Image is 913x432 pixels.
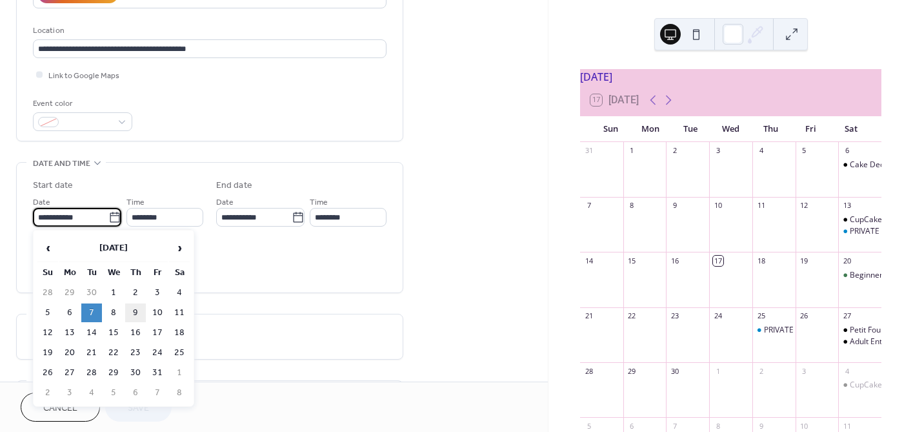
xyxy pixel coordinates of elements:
div: 10 [713,201,723,211]
div: 1 [713,366,723,376]
div: 3 [799,366,809,376]
div: 21 [584,311,594,321]
th: Th [125,263,146,282]
span: › [170,235,189,261]
div: Petit Four Class [838,325,881,336]
button: Cancel [21,393,100,422]
div: Event color [33,97,130,110]
td: 28 [37,283,58,302]
div: Sun [590,116,630,142]
td: 3 [147,283,168,302]
div: Mon [630,116,670,142]
th: We [103,263,124,282]
div: 9 [670,201,679,211]
td: 11 [169,303,190,322]
div: 31 [584,146,594,156]
div: 22 [627,311,637,321]
div: 2 [670,146,679,156]
td: 6 [125,384,146,402]
div: Tue [670,116,710,142]
div: 1 [627,146,637,156]
td: 4 [169,283,190,302]
td: 1 [169,364,190,382]
span: Link to Google Maps [48,69,119,83]
td: 20 [59,344,80,362]
td: 22 [103,344,124,362]
td: 30 [125,364,146,382]
div: 26 [799,311,809,321]
td: 27 [59,364,80,382]
div: 18 [756,256,766,265]
div: 11 [756,201,766,211]
th: [DATE] [59,234,168,262]
div: Fri [791,116,831,142]
div: 24 [713,311,723,321]
td: 3 [59,384,80,402]
span: Time [126,196,145,209]
div: 5 [799,146,809,156]
div: CupCake / Cake Pop Class [838,214,881,225]
td: 7 [81,303,102,322]
td: 12 [37,324,58,342]
div: PRIVATE EVENT - NCCPA Team Building Event [752,325,796,336]
th: Sa [169,263,190,282]
td: 23 [125,344,146,362]
span: Time [310,196,328,209]
td: 7 [147,384,168,402]
div: 20 [842,256,852,265]
div: 9 [756,421,766,431]
div: Adult Entrepreneur Class [838,336,881,347]
td: 17 [147,324,168,342]
div: Wed [710,116,750,142]
div: [DATE] [580,69,881,85]
div: 19 [799,256,809,265]
div: 23 [670,311,679,321]
div: PRIVATE EVENT - Jain Birthday Party [838,226,881,237]
div: Location [33,24,384,37]
div: 17 [713,256,723,265]
th: Fr [147,263,168,282]
td: 16 [125,324,146,342]
td: 25 [169,344,190,362]
div: Beginner Cookie School Class [838,270,881,281]
td: 10 [147,303,168,322]
div: 8 [627,201,637,211]
div: 25 [756,311,766,321]
div: 27 [842,311,852,321]
th: Mo [59,263,80,282]
div: 6 [842,146,852,156]
td: 9 [125,303,146,322]
td: 2 [125,283,146,302]
div: 3 [713,146,723,156]
td: 28 [81,364,102,382]
div: 7 [670,421,679,431]
div: 8 [713,421,723,431]
div: 11 [842,421,852,431]
div: 4 [756,146,766,156]
td: 2 [37,384,58,402]
div: Cake Decorating Class [838,159,881,170]
td: 8 [103,303,124,322]
td: 1 [103,283,124,302]
div: 16 [670,256,679,265]
div: 12 [799,201,809,211]
td: 24 [147,344,168,362]
div: 2 [756,366,766,376]
div: CupCake / Cake Pop Class [838,380,881,391]
div: Sat [831,116,871,142]
div: End date [216,179,252,192]
td: 13 [59,324,80,342]
td: 26 [37,364,58,382]
div: 7 [584,201,594,211]
td: 8 [169,384,190,402]
div: Start date [33,179,73,192]
td: 5 [37,303,58,322]
div: 4 [842,366,852,376]
div: 30 [670,366,679,376]
td: 6 [59,303,80,322]
td: 14 [81,324,102,342]
span: Date [216,196,234,209]
td: 21 [81,344,102,362]
div: 28 [584,366,594,376]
